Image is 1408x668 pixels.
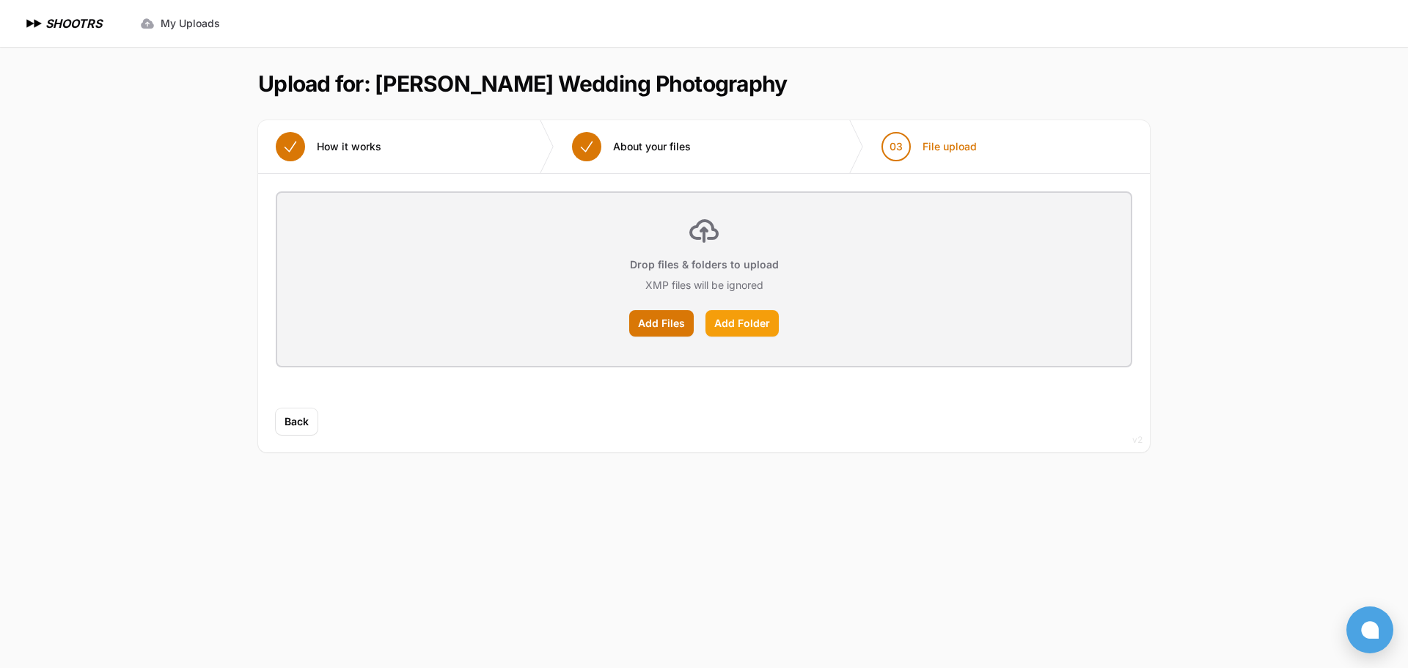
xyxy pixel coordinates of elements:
[645,278,763,293] p: XMP files will be ignored
[923,139,977,154] span: File upload
[613,139,691,154] span: About your files
[23,15,102,32] a: SHOOTRS SHOOTRS
[285,414,309,429] span: Back
[1346,606,1393,653] button: Open chat window
[317,139,381,154] span: How it works
[276,408,318,435] button: Back
[258,70,787,97] h1: Upload for: [PERSON_NAME] Wedding Photography
[630,257,779,272] p: Drop files & folders to upload
[23,15,45,32] img: SHOOTRS
[131,10,229,37] a: My Uploads
[554,120,708,173] button: About your files
[258,120,399,173] button: How it works
[45,15,102,32] h1: SHOOTRS
[1132,431,1143,449] div: v2
[629,310,694,337] label: Add Files
[864,120,994,173] button: 03 File upload
[705,310,779,337] label: Add Folder
[161,16,220,31] span: My Uploads
[890,139,903,154] span: 03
